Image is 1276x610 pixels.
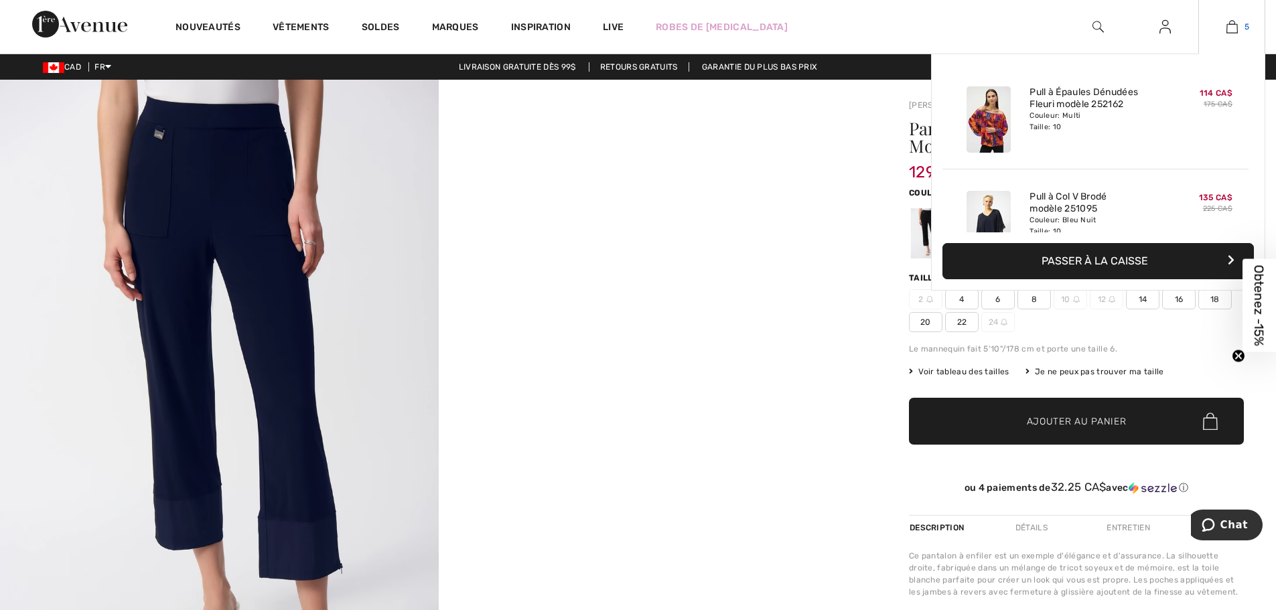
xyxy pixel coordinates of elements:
s: 175 CA$ [1204,100,1232,108]
img: ring-m.svg [1109,296,1115,303]
a: Marques [432,21,479,35]
div: Obtenez -15%Close teaser [1243,258,1276,352]
span: 18 [1198,289,1232,309]
span: 5 [1245,21,1249,33]
span: 32.25 CA$ [1051,480,1107,493]
span: Inspiration [511,21,571,35]
span: 14 [1126,289,1159,309]
img: Pull à Épaules Dénudées Fleuri modèle 252162 [967,86,1011,153]
a: Se connecter [1149,19,1182,35]
span: 24 [981,312,1015,332]
span: Obtenez -15% [1252,264,1267,346]
span: 6 [981,289,1015,309]
div: Couleur: Bleu Nuit Taille: 10 [1030,215,1161,236]
button: Passer à la caisse [942,243,1254,279]
div: Taille ([GEOGRAPHIC_DATA]/[GEOGRAPHIC_DATA]): [909,272,1143,284]
span: 12 [1090,289,1123,309]
img: Canadian Dollar [43,62,64,73]
span: 8 [1017,289,1051,309]
span: 129 CA$ [909,149,971,181]
a: Garantie du plus bas prix [691,62,829,72]
a: 5 [1199,19,1265,35]
a: Livraison gratuite dès 99$ [448,62,587,72]
span: Ajouter au panier [1027,414,1127,429]
img: ring-m.svg [926,296,933,303]
div: Ce pantalon à enfiler est un exemple d'élégance et d'assurance. La silhouette droite, fabriquée d... [909,550,1244,598]
span: 10 [1054,289,1087,309]
span: 4 [945,289,979,309]
span: Couleur: [909,188,952,198]
a: [PERSON_NAME] [909,100,976,110]
img: recherche [1092,19,1104,35]
span: 135 CA$ [1199,193,1232,202]
a: Robes de [MEDICAL_DATA] [656,20,788,34]
a: Nouveautés [175,21,240,35]
img: Mes infos [1159,19,1171,35]
span: 20 [909,312,942,332]
a: Soldes [362,21,400,35]
img: ring-m.svg [1073,296,1080,303]
iframe: Ouvre un widget dans lequel vous pouvez chatter avec l’un de nos agents [1191,510,1263,543]
a: Retours gratuits [589,62,689,72]
a: Pull à Col V Brodé modèle 251095 [1030,191,1161,215]
img: 1ère Avenue [32,11,127,37]
a: Live [603,20,624,34]
a: Vêtements [273,21,330,35]
div: Description [909,516,967,540]
img: Mon panier [1226,19,1238,35]
div: Le mannequin fait 5'10"/178 cm et porte une taille 6. [909,343,1244,355]
img: Bag.svg [1203,412,1218,430]
div: Noir [911,208,946,258]
button: Ajouter au panier [909,398,1244,445]
div: Couleur: Multi Taille: 10 [1030,110,1161,132]
div: Entretien [1095,516,1161,540]
div: ou 4 paiements de avec [909,481,1244,494]
span: 16 [1162,289,1196,309]
s: 225 CA$ [1203,204,1232,213]
div: ou 4 paiements de32.25 CA$avecSezzle Cliquez pour en savoir plus sur Sezzle [909,481,1244,499]
div: Détails [1004,516,1059,540]
a: Pull à Épaules Dénudées Fleuri modèle 252162 [1030,86,1161,110]
span: CAD [43,62,86,72]
span: 2 [909,289,942,309]
img: Pull à Col V Brodé modèle 251095 [967,191,1011,257]
span: Voir tableau des tailles [909,366,1009,378]
span: FR [94,62,111,72]
img: Sezzle [1129,482,1177,494]
button: Close teaser [1232,349,1245,362]
span: 114 CA$ [1200,88,1232,98]
div: Je ne peux pas trouver ma taille [1025,366,1164,378]
h1: Pantalon court taille moyenne Modèle 251035 [909,120,1188,155]
img: ring-m.svg [1001,319,1007,325]
span: 22 [945,312,979,332]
